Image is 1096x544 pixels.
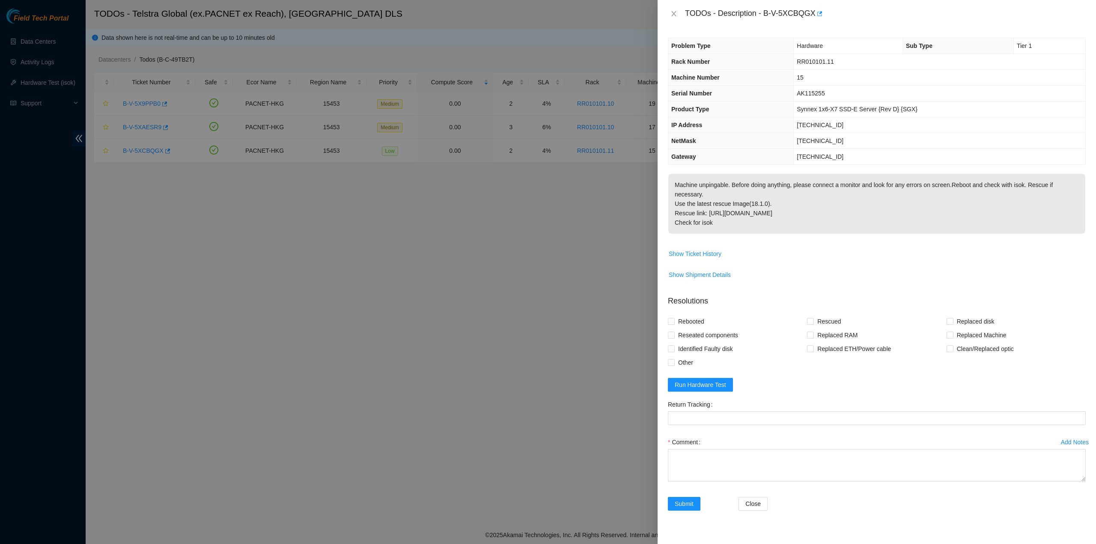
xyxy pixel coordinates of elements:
[1061,439,1089,445] div: Add Notes
[675,342,736,356] span: Identified Faulty disk
[797,74,804,81] span: 15
[671,58,710,65] span: Rack Number
[671,74,720,81] span: Machine Number
[814,342,894,356] span: Replaced ETH/Power cable
[671,106,709,113] span: Product Type
[797,122,843,128] span: [TECHNICAL_ID]
[669,249,721,259] span: Show Ticket History
[797,42,823,49] span: Hardware
[668,378,733,392] button: Run Hardware Test
[1060,435,1089,449] button: Add Notes
[668,398,716,411] label: Return Tracking
[675,356,697,369] span: Other
[1017,42,1032,49] span: Tier 1
[797,153,843,160] span: [TECHNICAL_ID]
[953,315,998,328] span: Replaced disk
[797,137,843,144] span: [TECHNICAL_ID]
[675,380,726,389] span: Run Hardware Test
[669,270,731,279] span: Show Shipment Details
[814,328,861,342] span: Replaced RAM
[668,10,680,18] button: Close
[668,268,731,282] button: Show Shipment Details
[671,90,712,97] span: Serial Number
[675,328,742,342] span: Reseated components
[668,247,722,261] button: Show Ticket History
[668,497,700,511] button: Submit
[739,497,768,511] button: Close
[953,342,1017,356] span: Clean/Replaced optic
[797,90,825,97] span: AK115255
[671,122,702,128] span: IP Address
[675,499,694,508] span: Submit
[745,499,761,508] span: Close
[906,42,932,49] span: Sub Type
[814,315,844,328] span: Rescued
[668,435,704,449] label: Comment
[670,10,677,17] span: close
[675,315,708,328] span: Rebooted
[797,58,834,65] span: RR010101.11
[671,42,711,49] span: Problem Type
[668,411,1086,425] input: Return Tracking
[797,106,917,113] span: Synnex 1x6-X7 SSD-E Server {Rev D} {SGX}
[671,137,696,144] span: NetMask
[668,449,1086,482] textarea: Comment
[685,7,1086,21] div: TODOs - Description - B-V-5XCBQGX
[668,174,1085,234] p: Machine unpingable. Before doing anything, please connect a monitor and look for any errors on sc...
[668,288,1086,307] p: Resolutions
[671,153,696,160] span: Gateway
[953,328,1010,342] span: Replaced Machine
